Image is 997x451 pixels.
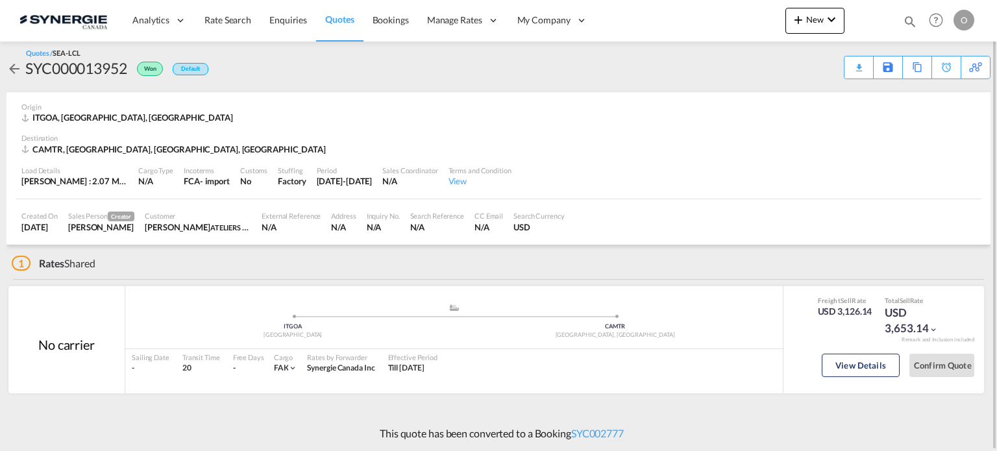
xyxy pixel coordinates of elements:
div: [GEOGRAPHIC_DATA] [132,331,454,339]
span: Quotes [325,14,354,25]
div: Shared [12,256,95,271]
span: Rates [39,257,65,269]
div: Mark Azoulay [145,221,251,233]
div: Synergie Canada Inc [307,363,375,374]
div: Quote PDF is not available at this time [851,56,867,68]
div: ITGOA, Genova, Europe [21,112,236,123]
div: Freight Rate [818,296,872,305]
div: No [240,175,267,187]
div: N/A [262,221,321,233]
span: Sell [841,297,852,304]
md-icon: icon-chevron-down [929,325,938,334]
div: CC Email [474,211,503,221]
div: Created On [21,211,58,221]
div: Transit Time [182,352,220,362]
span: Till [DATE] [388,363,425,372]
div: Quotes /SEA-LCL [26,48,80,58]
div: Origin [21,102,976,112]
span: Synergie Canada Inc [307,363,375,372]
span: ITGOA, [GEOGRAPHIC_DATA], [GEOGRAPHIC_DATA] [32,112,233,123]
div: - [233,363,236,374]
div: USD [513,221,565,233]
p: This quote has been converted to a Booking [373,426,624,441]
div: O [954,10,974,30]
div: Search Reference [410,211,464,221]
div: [PERSON_NAME] : 2.07 MT | Volumetric Wt : 25.81 CBM | Chargeable Wt : 25.81 W/M [21,175,128,187]
div: FCA [184,175,200,187]
md-icon: icon-chevron-down [288,363,297,372]
span: Help [925,9,947,31]
div: Pablo Gomez Saldarriaga [68,221,134,233]
div: - [132,363,169,374]
div: Sailing Date [132,352,169,362]
div: Help [925,9,954,32]
div: N/A [382,175,437,187]
md-icon: icon-arrow-left [6,61,22,77]
div: CAMTR [454,323,777,331]
div: Default [173,63,208,75]
div: Free Days [233,352,264,362]
div: Inquiry No. [367,211,400,221]
span: SEA-LCL [53,49,80,57]
a: SYC002777 [571,427,624,439]
span: Rate Search [204,14,251,25]
div: Effective Period [388,352,437,362]
md-icon: icon-chevron-down [824,12,839,27]
div: Save As Template [874,56,902,79]
div: No carrier [38,335,95,354]
div: 8 Aug 2025 [21,221,58,233]
span: Enquiries [269,14,307,25]
div: CAMTR, Montreal, QC, Americas [21,143,329,155]
div: Cargo Type [138,165,173,175]
div: USD 3,653.14 [885,305,950,336]
div: - import [200,175,230,187]
div: Stuffing [278,165,306,175]
md-icon: icon-plus 400-fg [791,12,806,27]
button: icon-plus 400-fgNewicon-chevron-down [785,8,844,34]
span: Manage Rates [427,14,482,27]
div: Address [331,211,356,221]
span: Bookings [373,14,409,25]
div: Remark and Inclusion included [892,336,984,343]
md-icon: icon-magnify [903,14,917,29]
div: icon-arrow-left [6,58,25,79]
div: Destination [21,133,976,143]
div: 7 Sep 2025 [317,175,373,187]
md-icon: icon-download [851,58,867,68]
span: Analytics [132,14,169,27]
div: N/A [474,221,503,233]
img: 1f56c880d42311ef80fc7dca854c8e59.png [19,6,107,35]
span: Won [144,65,160,77]
md-icon: assets/icons/custom/ship-fill.svg [447,304,462,311]
div: Search Currency [513,211,565,221]
div: Sales Coordinator [382,165,437,175]
span: Creator [108,212,134,221]
div: Period [317,165,373,175]
div: Incoterms [184,165,230,175]
div: icon-magnify [903,14,917,34]
span: Sell [900,297,910,304]
div: Load Details [21,165,128,175]
div: SYC000013952 [25,58,127,79]
div: N/A [367,221,400,233]
div: USD 3,126.14 [818,305,872,318]
div: N/A [138,175,173,187]
span: ATELIERS DESIGN [210,222,267,232]
div: 20 [182,363,220,374]
div: Terms and Condition [449,165,511,175]
div: External Reference [262,211,321,221]
div: Customer [145,211,251,221]
div: Cargo [274,352,298,362]
div: Factory Stuffing [278,175,306,187]
div: Won [127,58,166,79]
div: ITGOA [132,323,454,331]
div: [GEOGRAPHIC_DATA], [GEOGRAPHIC_DATA] [454,331,777,339]
div: Till 17 Aug 2025 [388,363,425,374]
span: My Company [517,14,571,27]
div: Total Rate [885,296,950,305]
span: 1 [12,256,31,271]
button: View Details [822,354,900,377]
div: N/A [331,221,356,233]
div: N/A [410,221,464,233]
